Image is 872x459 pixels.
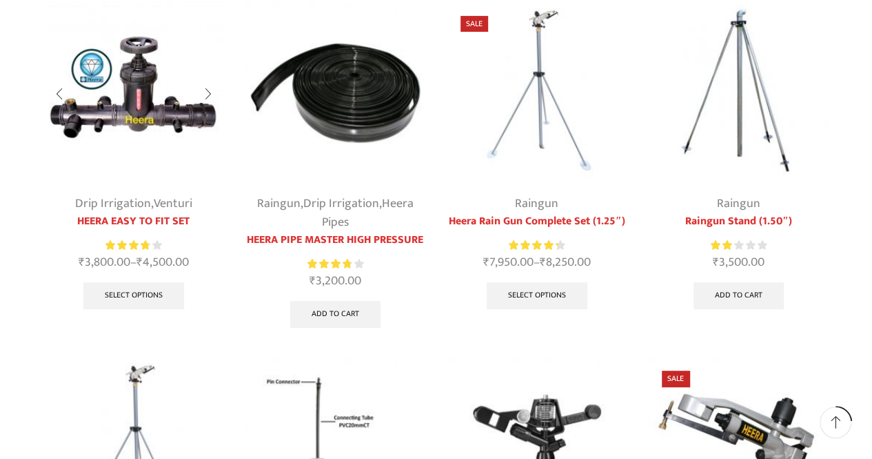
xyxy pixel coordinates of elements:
[713,252,719,273] span: ₹
[460,16,488,32] span: Sale
[79,252,130,273] bdi: 3,800.00
[43,213,225,230] a: HEERA EASY TO FIT SET
[711,238,733,253] span: Rated out of 5
[662,371,689,387] span: Sale
[136,252,189,273] bdi: 4,500.00
[509,238,558,253] span: Rated out of 5
[487,282,587,310] a: Select options for “Heera Rain Gun Complete Set (1.25")”
[245,232,426,248] a: HEERA PIPE MASTER HIGH PRESSURE
[105,238,161,253] div: Rated 3.83 out of 5
[83,282,184,310] a: Select options for “HEERA EASY TO FIT SET”
[717,193,760,214] a: Raingun
[105,238,148,253] span: Rated out of 5
[447,213,628,230] a: Heera Rain Gun Complete Set (1.25″)
[515,193,558,214] a: Raingun
[713,252,764,273] bdi: 3,500.00
[79,252,85,273] span: ₹
[483,252,534,273] bdi: 7,950.00
[43,2,225,184] img: Heera Easy To Fit Set
[290,301,381,329] a: Add to cart: “HEERA PIPE MASTER HIGH PRESSURE”
[540,252,591,273] bdi: 8,250.00
[509,238,565,253] div: Rated 4.38 out of 5
[447,2,628,184] img: Heera Rain Gun Complete Set
[307,257,351,271] span: Rated out of 5
[303,193,379,214] a: Drip Irrigation
[43,195,225,213] div: ,
[310,271,316,291] span: ₹
[245,2,426,184] img: Heera Flex Pipe
[310,271,361,291] bdi: 3,200.00
[322,193,414,233] a: Heera Pipes
[648,213,829,230] a: Raingun Stand (1.50″)
[711,238,767,253] div: Rated 2.00 out of 5
[75,193,151,214] a: Drip Irrigation
[154,193,192,214] a: Venturi
[257,193,301,214] a: Raingun
[43,253,225,272] span: –
[540,252,546,273] span: ₹
[307,257,363,271] div: Rated 3.86 out of 5
[648,2,829,184] img: Rain Gun Stand 1.5
[693,282,784,310] a: Add to cart: “Raingun Stand (1.50")”
[245,195,426,232] div: , ,
[483,252,489,273] span: ₹
[447,253,628,272] span: –
[136,252,143,273] span: ₹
